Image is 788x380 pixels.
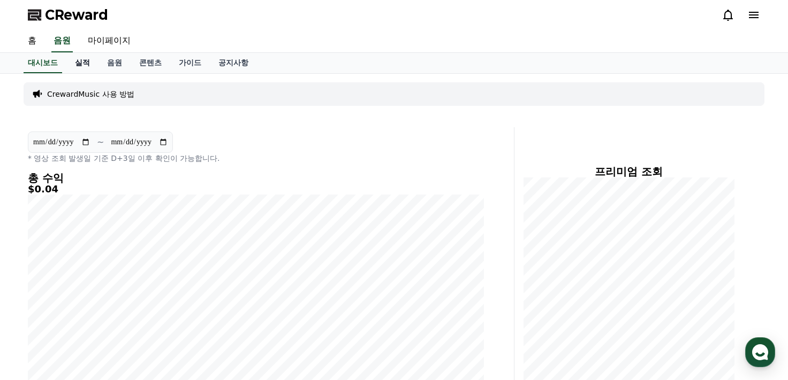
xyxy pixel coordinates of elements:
a: 콘텐츠 [131,53,170,73]
h4: 총 수익 [28,172,484,184]
a: 음원 [51,30,73,52]
a: 마이페이지 [79,30,139,52]
a: 음원 [98,53,131,73]
a: 홈 [3,291,71,318]
span: CReward [45,6,108,24]
a: CReward [28,6,108,24]
a: 대시보드 [24,53,62,73]
a: 공지사항 [210,53,257,73]
p: * 영상 조회 발생일 기준 D+3일 이후 확인이 가능합니다. [28,153,484,164]
h5: $0.04 [28,184,484,195]
a: 실적 [66,53,98,73]
h4: 프리미엄 조회 [523,166,734,177]
a: 대화 [71,291,138,318]
span: 홈 [34,307,40,316]
a: 가이드 [170,53,210,73]
a: CrewardMusic 사용 방법 [47,89,134,99]
a: 홈 [19,30,45,52]
p: ~ [97,136,104,149]
span: 대화 [98,308,111,316]
span: 설정 [165,307,178,316]
a: 설정 [138,291,206,318]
